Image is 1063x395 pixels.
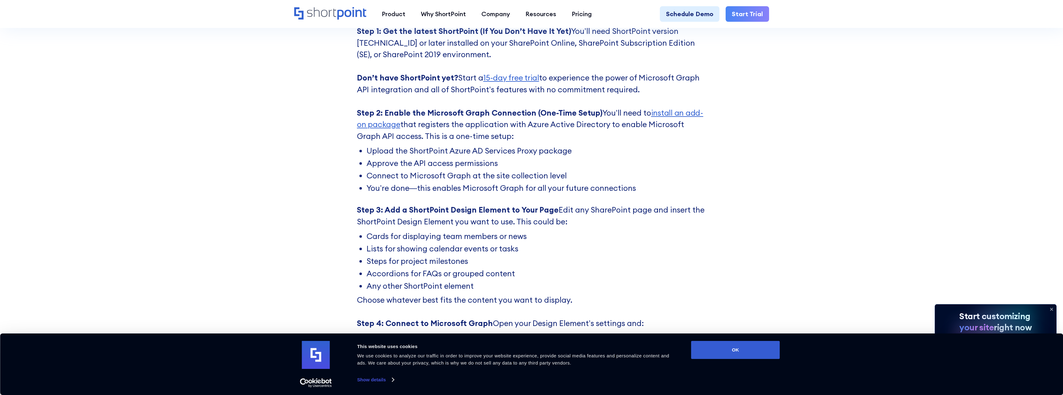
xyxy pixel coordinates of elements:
[564,6,600,22] a: Pricing
[357,294,706,306] p: Choose whatever best fits the content you want to display.
[357,73,458,83] strong: Don’t have ShortPoint yet?
[367,232,706,241] li: Cards for displaying team members or news
[357,343,677,350] div: This website uses cookies
[357,25,706,61] p: You’ll need ShortPoint version [TECHNICAL_ID] or later installed on your SharePoint Online, Share...
[421,9,466,19] div: Why ShortPoint
[357,26,571,36] strong: Step 1: Get the latest ShortPoint (If You Don’t Have It Yet)
[289,378,343,388] a: Usercentrics Cookiebot - opens in a new window
[357,205,559,215] strong: Step 3: Add a ShortPoint Design Element to Your Page
[367,183,706,193] li: You’re done—this enables Microsoft Graph for all your future connections
[357,61,706,96] p: Start a to experience the power of Microsoft Graph API integration and all of ShortPoint’s featur...
[357,193,706,228] p: Edit any SharePoint page and insert the ShortPoint Design Element you want to use. This could be:
[367,171,706,180] li: Connect to Microsoft Graph at the site collection level
[367,281,706,291] li: Any other ShortPoint element
[357,375,394,384] a: Show details
[726,6,769,22] a: Start Trial
[481,9,510,19] div: Company
[474,6,518,22] a: Company
[374,6,413,22] a: Product
[572,9,592,19] div: Pricing
[367,244,706,253] li: Lists for showing calendar events or tasks
[367,158,706,168] li: Approve the API access permissions
[367,256,706,266] li: Steps for project milestones
[294,7,367,21] a: Home
[367,146,706,155] li: Upload the ShortPoint Azure AD Services Proxy package
[367,269,706,278] li: Accordions for FAQs or grouped content
[413,6,474,22] a: Why ShortPoint
[357,318,493,328] strong: Step 4: Connect to Microsoft Graph
[357,306,706,329] p: Open your Design Element’s settings and:
[382,9,405,19] div: Product
[357,95,706,142] p: You’ll need to that registers the application with Azure Active Directory to enable Microsoft Gra...
[483,73,539,83] a: 15-day free trial
[357,108,602,118] strong: Step 2: Enable the Microsoft Graph Connection (One-Time Setup)
[302,341,330,369] img: logo
[518,6,564,22] a: Resources
[691,341,780,359] button: OK
[660,6,719,22] a: Schedule Demo
[357,353,669,365] span: We use cookies to analyze our traffic in order to improve your website experience, provide social...
[525,9,556,19] div: Resources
